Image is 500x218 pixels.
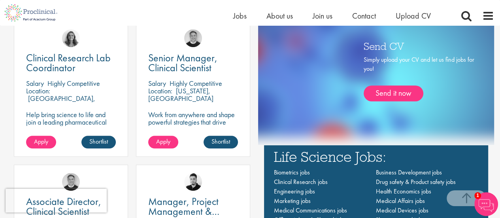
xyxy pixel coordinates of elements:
[204,136,238,148] a: Shortlist
[148,86,172,95] span: Location:
[156,137,170,146] span: Apply
[148,111,238,148] p: Work from anywhere and shape powerful strategies that drive results! Enjoy the freedom of remote ...
[184,173,202,191] img: Anderson Maldonado
[376,206,428,214] a: Medical Devices jobs
[364,55,474,101] div: Simply upload your CV and let us find jobs for you!
[376,197,425,205] a: Medical Affairs jobs
[47,79,100,88] p: Highly Competitive
[274,197,311,205] a: Marketing jobs
[26,111,116,156] p: Help bring science to life and join a leading pharmaceutical company to play a key role in delive...
[274,187,315,195] a: Engineering jobs
[26,136,56,148] a: Apply
[26,53,116,73] a: Clinical Research Lab Coordinator
[26,79,44,88] span: Salary
[62,173,80,191] img: Bo Forsen
[352,11,376,21] a: Contact
[148,51,217,74] span: Senior Manager, Clinical Scientist
[184,29,202,47] img: Bo Forsen
[6,189,107,212] iframe: reCAPTCHA
[274,168,310,176] a: Biometrics jobs
[26,94,95,110] p: [GEOGRAPHIC_DATA], [GEOGRAPHIC_DATA]
[313,11,332,21] a: Join us
[364,41,474,51] h3: Send CV
[274,178,328,186] a: Clinical Research jobs
[26,51,111,74] span: Clinical Research Lab Coordinator
[170,79,222,88] p: Highly Competitive
[474,192,498,216] img: Chatbot
[26,86,50,95] span: Location:
[396,11,431,21] a: Upload CV
[376,187,431,195] a: Health Economics jobs
[62,29,80,47] img: Jackie Cerchio
[148,79,166,88] span: Salary
[376,168,442,176] a: Business Development jobs
[34,137,48,146] span: Apply
[81,136,116,148] a: Shortlist
[376,178,456,186] a: Drug safety & Product safety jobs
[26,197,116,216] a: Associate Director, Clinical Scientist
[233,11,247,21] a: Jobs
[266,11,293,21] a: About us
[274,149,479,164] h3: Life Science Jobs:
[274,206,347,214] a: Medical Communications jobs
[364,85,423,101] a: Send it now
[148,136,178,148] a: Apply
[148,86,213,103] p: [US_STATE], [GEOGRAPHIC_DATA]
[148,197,238,216] a: Manager, Project Management & Operational Delivery
[474,192,481,199] span: 1
[148,53,238,73] a: Senior Manager, Clinical Scientist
